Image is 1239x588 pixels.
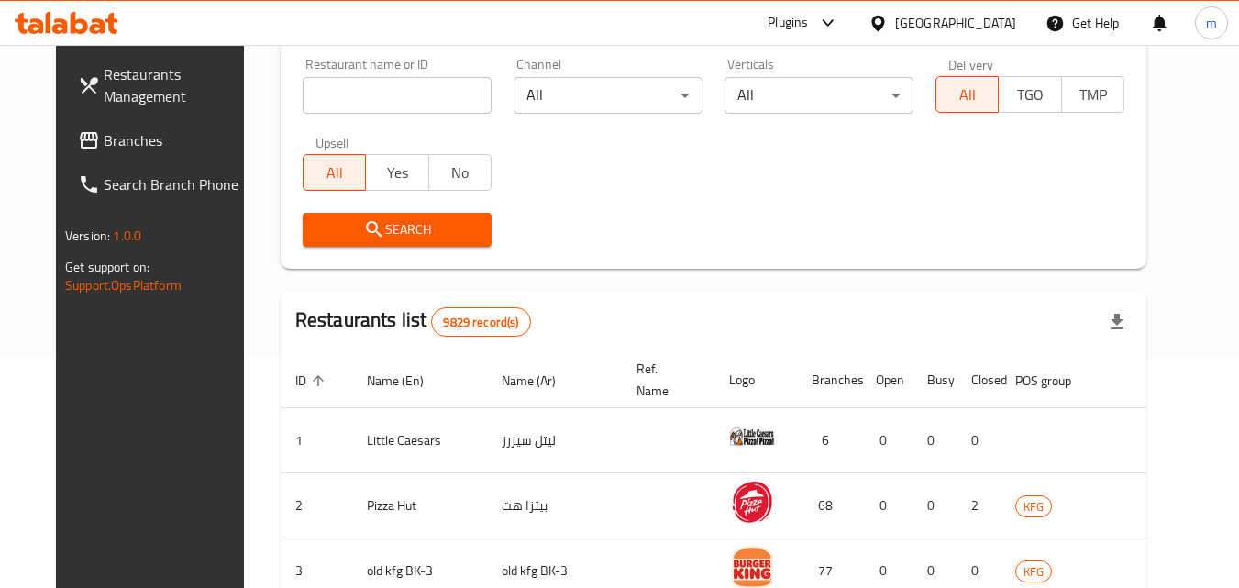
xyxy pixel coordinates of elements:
[104,63,249,107] span: Restaurants Management
[281,408,352,473] td: 1
[1069,82,1117,108] span: TMP
[281,473,352,538] td: 2
[317,218,477,241] span: Search
[63,162,263,206] a: Search Branch Phone
[514,77,702,114] div: All
[957,352,1001,408] th: Closed
[913,473,957,538] td: 0
[367,370,448,392] span: Name (En)
[315,136,349,149] label: Upsell
[636,358,692,402] span: Ref. Name
[913,408,957,473] td: 0
[1095,300,1139,344] div: Export file
[65,273,182,297] a: Support.OpsPlatform
[65,255,149,279] span: Get support on:
[63,52,263,118] a: Restaurants Management
[352,473,487,538] td: Pizza Hut
[437,160,484,186] span: No
[944,82,991,108] span: All
[797,473,861,538] td: 68
[303,154,366,191] button: All
[113,224,141,248] span: 1.0.0
[311,160,359,186] span: All
[1061,76,1124,113] button: TMP
[303,213,492,247] button: Search
[63,118,263,162] a: Branches
[861,473,913,538] td: 0
[295,306,531,337] h2: Restaurants list
[303,77,492,114] input: Search for restaurant name or ID..
[861,408,913,473] td: 0
[352,408,487,473] td: Little Caesars
[957,408,1001,473] td: 0
[768,12,808,34] div: Plugins
[487,473,622,538] td: بيتزا هت
[797,408,861,473] td: 6
[104,173,249,195] span: Search Branch Phone
[295,370,330,392] span: ID
[1016,561,1051,582] span: KFG
[65,224,110,248] span: Version:
[487,408,622,473] td: ليتل سيزرز
[998,76,1061,113] button: TGO
[895,13,1016,33] div: [GEOGRAPHIC_DATA]
[913,352,957,408] th: Busy
[365,154,428,191] button: Yes
[729,479,775,525] img: Pizza Hut
[502,370,580,392] span: Name (Ar)
[373,160,421,186] span: Yes
[428,154,492,191] button: No
[1006,82,1054,108] span: TGO
[1015,370,1095,392] span: POS group
[957,473,1001,538] td: 2
[714,352,797,408] th: Logo
[935,76,999,113] button: All
[432,314,529,331] span: 9829 record(s)
[1206,13,1217,33] span: m
[1016,496,1051,517] span: KFG
[725,77,913,114] div: All
[104,129,249,151] span: Branches
[729,414,775,460] img: Little Caesars
[861,352,913,408] th: Open
[797,352,861,408] th: Branches
[948,58,994,71] label: Delivery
